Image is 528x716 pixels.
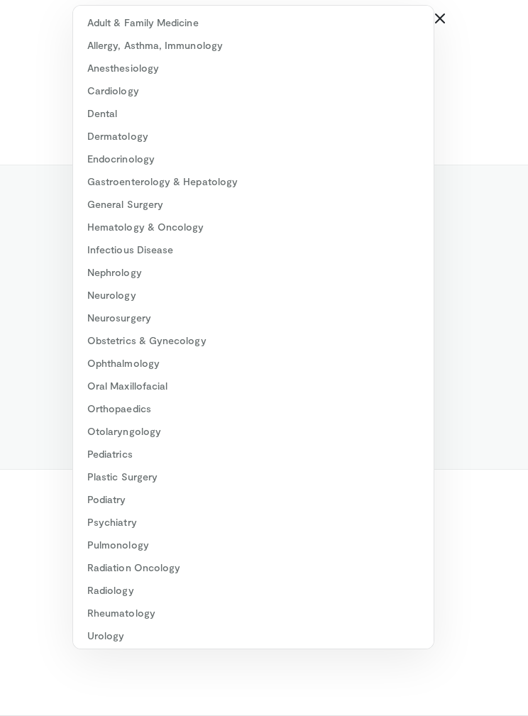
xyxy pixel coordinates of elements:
[73,238,434,261] a: Infectious Disease
[73,216,434,238] a: Hematology & Oncology
[73,375,434,397] a: Oral Maxillofacial
[73,261,434,284] a: Nephrology
[72,5,434,649] div: Specialties
[73,352,434,375] a: Ophthalmology
[73,125,434,148] a: Dermatology
[73,284,434,307] a: Neurology
[73,420,434,443] a: Otolaryngology
[73,34,434,57] a: Allergy, Asthma, Immunology
[73,556,434,579] a: Radiation Oncology
[73,397,434,420] a: Orthopaedics
[73,511,434,534] a: Psychiatry
[73,579,434,602] a: Radiology
[73,307,434,329] a: Neurosurgery
[73,443,434,466] a: Pediatrics
[73,57,434,79] a: Anesthesiology
[73,170,434,193] a: Gastroenterology & Hepatology
[73,534,434,556] a: Pulmonology
[73,602,434,624] a: Rheumatology
[73,624,434,647] a: Urology
[73,488,434,511] a: Podiatry
[73,102,434,125] a: Dental
[73,148,434,170] a: Endocrinology
[73,193,434,216] a: General Surgery
[73,329,434,352] a: Obstetrics & Gynecology
[73,11,434,34] a: Adult & Family Medicine
[73,466,434,488] a: Plastic Surgery
[73,79,434,102] a: Cardiology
